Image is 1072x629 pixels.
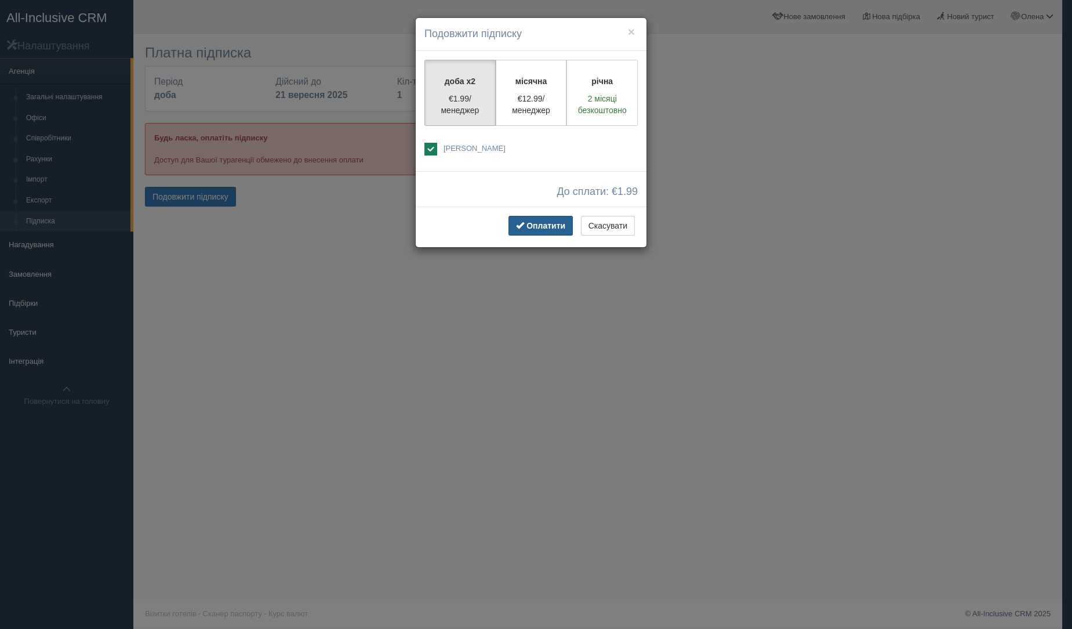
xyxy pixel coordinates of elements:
p: €12.99/менеджер [503,93,559,116]
span: 1.99 [617,186,638,197]
p: €1.99/менеджер [432,93,488,116]
p: 2 місяці безкоштовно [574,93,630,116]
button: Скасувати [581,216,635,236]
button: × [628,26,635,38]
span: [PERSON_NAME] [444,144,506,153]
button: Оплатити [508,216,573,236]
p: річна [574,75,630,87]
p: місячна [503,75,559,87]
span: До сплати: € [557,186,638,198]
span: Оплатити [526,221,565,230]
p: доба x2 [432,75,488,87]
h4: Подовжити підписку [424,27,638,42]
